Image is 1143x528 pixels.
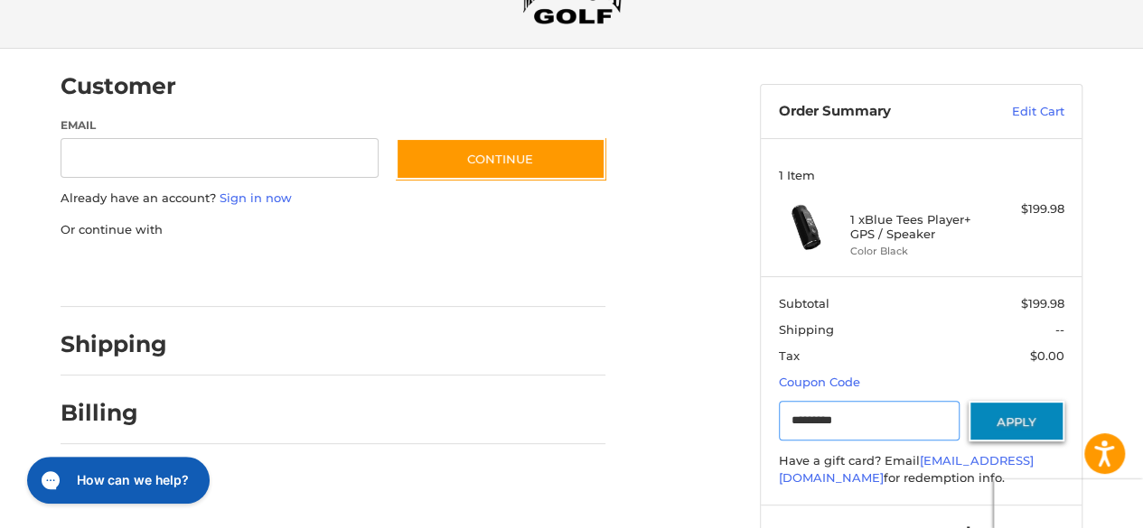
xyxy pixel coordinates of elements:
iframe: PayPal-venmo [361,256,497,289]
a: Coupon Code [779,375,860,389]
button: Apply [969,401,1064,441]
iframe: Gorgias live chat messenger [18,450,215,510]
button: Continue [396,138,605,180]
li: Color Black [850,244,988,259]
span: Tax [779,348,800,363]
h2: Billing [61,399,166,427]
span: Shipping [779,322,834,337]
label: Email [61,117,379,134]
span: $0.00 [1030,348,1064,363]
iframe: PayPal-paylater [208,256,343,289]
iframe: PayPal-paypal [55,256,191,289]
a: Edit Cart [973,103,1064,121]
span: Subtotal [779,296,829,310]
input: Gift Certificate or Coupon Code [779,401,960,441]
span: -- [1055,322,1064,337]
p: Or continue with [61,221,605,239]
div: Have a gift card? Email for redemption info. [779,452,1064,487]
h2: Shipping [61,330,167,358]
h3: 1 Item [779,168,1064,182]
span: $199.98 [1021,296,1064,310]
p: Already have an account? [61,190,605,208]
h4: 1 x Blue Tees Player+ GPS / Speaker [850,212,988,242]
div: $199.98 [993,200,1064,218]
a: Sign in now [220,190,292,205]
h2: Customer [61,72,176,100]
iframe: Google Customer Reviews [994,479,1143,528]
h3: Order Summary [779,103,973,121]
